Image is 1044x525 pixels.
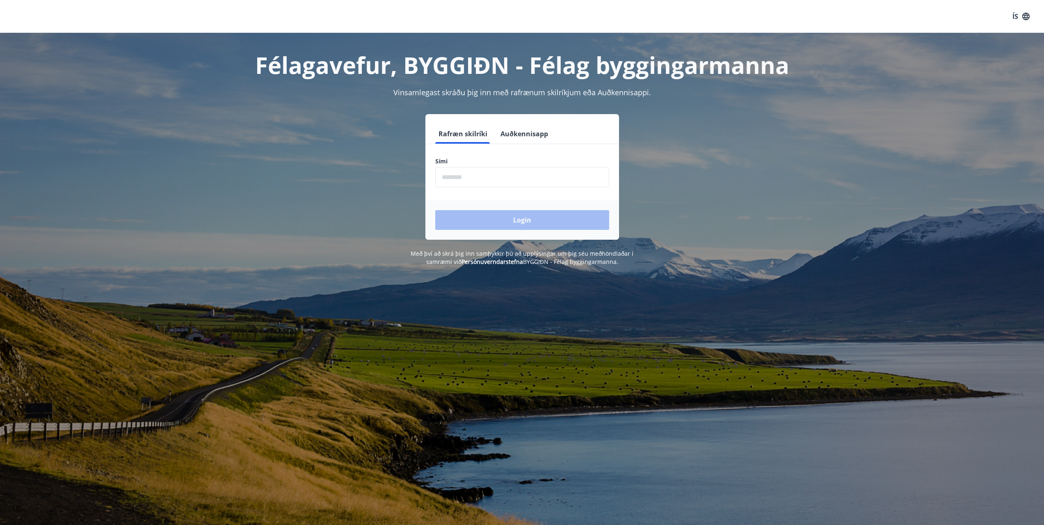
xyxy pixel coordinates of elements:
button: ÍS [1008,9,1034,24]
span: Vinsamlegast skráðu þig inn með rafrænum skilríkjum eða Auðkennisappi. [393,87,651,97]
span: Með því að skrá þig inn samþykkir þú að upplýsingar um þig séu meðhöndlaðar í samræmi við BYGGIÐN... [411,250,633,266]
h1: Félagavefur, BYGGIÐN - Félag byggingarmanna [237,49,808,80]
a: Persónuverndarstefna [461,258,523,266]
button: Auðkennisapp [497,124,551,144]
button: Rafræn skilríki [435,124,491,144]
label: Sími [435,157,609,165]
